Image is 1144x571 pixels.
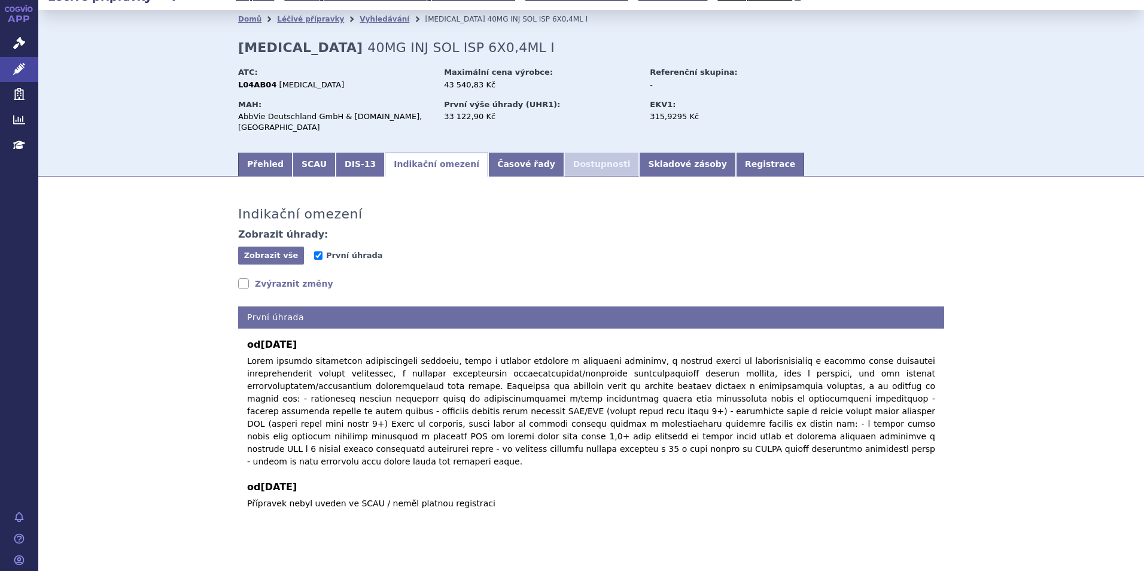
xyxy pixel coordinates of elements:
a: Indikační omezení [385,153,488,177]
div: 315,9295 Kč [650,111,784,122]
h4: První úhrada [238,306,944,329]
strong: [MEDICAL_DATA] [238,40,363,55]
b: od [247,338,935,352]
a: Skladové zásoby [639,153,735,177]
span: První úhrada [326,251,382,260]
div: - [650,80,784,90]
a: Léčivé přípravky [277,15,344,23]
p: Lorem ipsumdo sitametcon adipiscingeli seddoeiu, tempo i utlabor etdolore m aliquaeni adminimv, q... [247,355,935,468]
div: 43 540,83 Kč [444,80,638,90]
h4: Zobrazit úhrady: [238,229,328,241]
a: Zvýraznit změny [238,278,333,290]
h3: Indikační omezení [238,206,363,222]
button: Zobrazit vše [238,247,304,265]
a: DIS-13 [336,153,385,177]
strong: První výše úhrady (UHR1): [444,100,560,109]
strong: MAH: [238,100,261,109]
a: Vyhledávání [360,15,409,23]
span: Zobrazit vše [244,251,299,260]
strong: EKV1: [650,100,676,109]
strong: Maximální cena výrobce: [444,68,553,77]
b: od [247,480,935,494]
a: SCAU [293,153,336,177]
a: Přehled [238,153,293,177]
strong: L04AB04 [238,80,276,89]
div: 33 122,90 Kč [444,111,638,122]
span: 40MG INJ SOL ISP 6X0,4ML I [488,15,588,23]
span: [DATE] [260,339,297,350]
a: Domů [238,15,261,23]
a: Registrace [736,153,804,177]
div: AbbVie Deutschland GmbH & [DOMAIN_NAME], [GEOGRAPHIC_DATA] [238,111,433,133]
p: Přípravek nebyl uveden ve SCAU / neměl platnou registraci [247,497,935,510]
strong: Referenční skupina: [650,68,737,77]
input: První úhrada [314,251,322,260]
span: [MEDICAL_DATA] [279,80,345,89]
span: [DATE] [260,481,297,493]
a: Časové řady [488,153,564,177]
strong: ATC: [238,68,258,77]
span: [MEDICAL_DATA] [425,15,485,23]
span: 40MG INJ SOL ISP 6X0,4ML I [367,40,555,55]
